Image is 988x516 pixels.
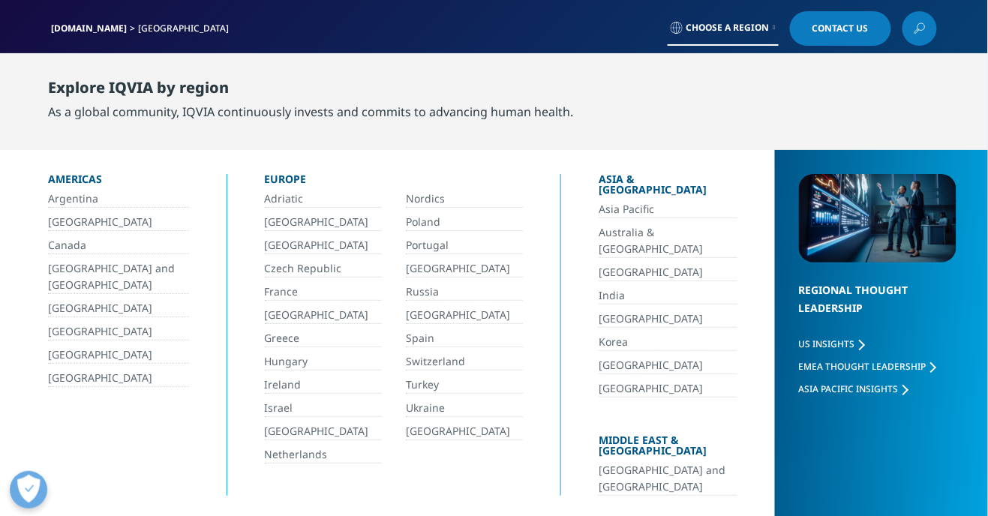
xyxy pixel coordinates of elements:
a: India [599,287,737,304]
span: Contact Us [812,24,869,33]
div: Regional Thought Leadership [799,281,956,336]
a: [GEOGRAPHIC_DATA] [48,370,189,387]
a: [GEOGRAPHIC_DATA] [599,310,737,328]
a: [GEOGRAPHIC_DATA] and [GEOGRAPHIC_DATA] [48,260,189,294]
div: Asia & [GEOGRAPHIC_DATA] [599,174,737,201]
img: 2093_analyzing-data-using-big-screen-display-and-laptop.png [799,174,956,262]
nav: Primary [178,52,937,123]
a: [GEOGRAPHIC_DATA] [48,346,189,364]
a: France [265,283,382,301]
span: Asia Pacific Insights [799,382,899,395]
a: [GEOGRAPHIC_DATA] [48,323,189,340]
a: Greece [265,330,382,347]
a: [GEOGRAPHIC_DATA] [265,423,382,440]
a: Asia Pacific Insights [799,382,908,395]
a: [DOMAIN_NAME] [52,22,128,34]
a: [GEOGRAPHIC_DATA] [48,300,189,317]
a: [GEOGRAPHIC_DATA] [406,260,523,277]
a: [GEOGRAPHIC_DATA] and [GEOGRAPHIC_DATA] [599,462,737,496]
div: [GEOGRAPHIC_DATA] [139,22,236,34]
a: US Insights [799,337,865,350]
div: As a global community, IQVIA continuously invests and commits to advancing human health. [48,103,573,121]
button: Präferenzen öffnen [10,471,47,508]
a: Adriatic [265,190,382,208]
a: [GEOGRAPHIC_DATA] [599,380,737,397]
a: Russia [406,283,523,301]
div: Americas [48,174,189,190]
a: Portugal [406,237,523,254]
a: Australia & [GEOGRAPHIC_DATA] [599,224,737,258]
a: [GEOGRAPHIC_DATA] [265,214,382,231]
a: Korea [599,334,737,351]
a: Netherlands [265,446,382,463]
a: Israel [265,400,382,417]
a: [GEOGRAPHIC_DATA] [599,264,737,281]
a: [GEOGRAPHIC_DATA] [406,423,523,440]
a: [GEOGRAPHIC_DATA] [265,237,382,254]
div: Middle East & [GEOGRAPHIC_DATA] [599,435,737,462]
a: Ireland [265,376,382,394]
a: Turkey [406,376,523,394]
a: [GEOGRAPHIC_DATA] [48,214,189,231]
div: Explore IQVIA by region [48,79,573,103]
a: Asia Pacific [599,201,737,218]
a: Argentina [48,190,189,208]
div: Europe [265,174,524,190]
a: Czech Republic [265,260,382,277]
a: Ukraine [406,400,523,417]
a: [GEOGRAPHIC_DATA] [406,307,523,324]
span: Choose a Region [686,22,770,34]
a: Poland [406,214,523,231]
a: EMEA Thought Leadership [799,360,936,373]
span: EMEA Thought Leadership [799,360,926,373]
a: Spain [406,330,523,347]
a: Nordics [406,190,523,208]
a: [GEOGRAPHIC_DATA] [599,357,737,374]
a: Contact Us [790,11,891,46]
a: Switzerland [406,353,523,370]
a: Canada [48,237,189,254]
a: [GEOGRAPHIC_DATA] [265,307,382,324]
span: US Insights [799,337,855,350]
a: Hungary [265,353,382,370]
